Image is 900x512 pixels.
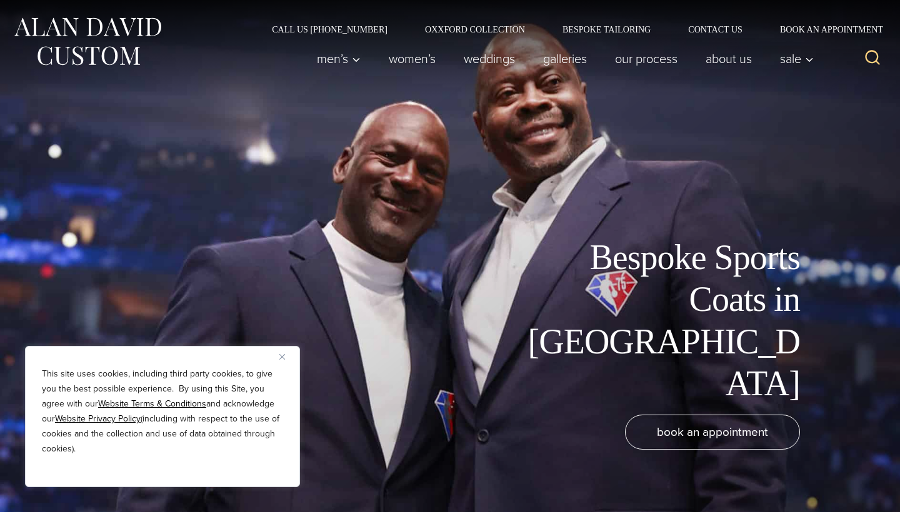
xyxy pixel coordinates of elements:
[98,397,206,410] a: Website Terms & Conditions
[692,46,766,71] a: About Us
[519,237,800,405] h1: Bespoke Sports Coats in [GEOGRAPHIC_DATA]
[253,25,406,34] a: Call Us [PHONE_NUMBER]
[253,25,887,34] nav: Secondary Navigation
[857,44,887,74] button: View Search Form
[544,25,669,34] a: Bespoke Tailoring
[669,25,761,34] a: Contact Us
[55,412,141,425] a: Website Privacy Policy
[780,52,814,65] span: Sale
[601,46,692,71] a: Our Process
[12,14,162,69] img: Alan David Custom
[625,415,800,450] a: book an appointment
[303,46,821,71] nav: Primary Navigation
[450,46,529,71] a: weddings
[279,354,285,360] img: Close
[42,367,283,456] p: This site uses cookies, including third party cookies, to give you the best possible experience. ...
[657,423,768,441] span: book an appointment
[529,46,601,71] a: Galleries
[375,46,450,71] a: Women’s
[317,52,361,65] span: Men’s
[406,25,544,34] a: Oxxford Collection
[761,25,887,34] a: Book an Appointment
[279,349,294,364] button: Close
